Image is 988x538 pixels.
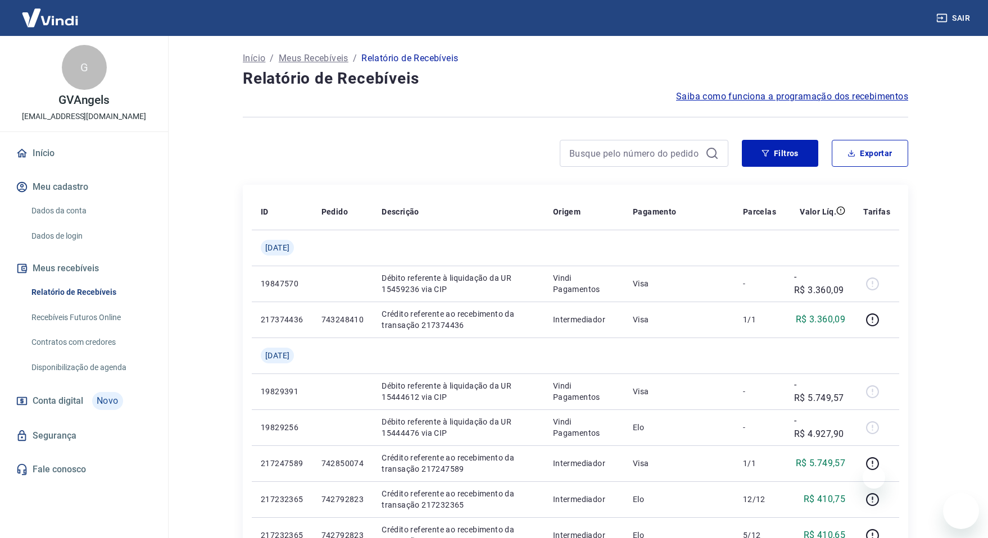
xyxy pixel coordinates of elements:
p: GVAngels [58,94,110,106]
p: R$ 410,75 [804,493,846,506]
button: Filtros [742,140,818,167]
p: Intermediador [553,314,615,325]
p: Crédito referente ao recebimento da transação 217374436 [382,308,535,331]
p: Crédito referente ao recebimento da transação 217247589 [382,452,535,475]
p: Relatório de Recebíveis [361,52,458,65]
p: Visa [633,314,725,325]
a: Meus Recebíveis [279,52,348,65]
p: 1/1 [743,314,776,325]
p: 19847570 [261,278,303,289]
span: Novo [92,392,123,410]
p: Visa [633,458,725,469]
p: 19829256 [261,422,303,433]
p: - [743,278,776,289]
div: G [62,45,107,90]
p: Pagamento [633,206,677,217]
h4: Relatório de Recebíveis [243,67,908,90]
p: Débito referente à liquidação da UR 15444476 via CIP [382,416,535,439]
p: Tarifas [863,206,890,217]
a: Contratos com credores [27,331,155,354]
p: - [743,422,776,433]
a: Conta digitalNovo [13,387,155,414]
p: Vindi Pagamentos [553,380,615,403]
p: Elo [633,422,725,433]
p: Origem [553,206,581,217]
button: Sair [934,8,975,29]
p: 743248410 [321,314,364,325]
iframe: Botão para abrir a janela de mensagens [943,493,979,529]
a: Dados de login [27,225,155,248]
p: Valor Líq. [800,206,836,217]
span: [DATE] [265,350,289,361]
p: Intermediador [553,494,615,505]
p: 217232365 [261,494,303,505]
span: [DATE] [265,242,289,253]
p: -R$ 4.927,90 [794,414,845,441]
a: Saiba como funciona a programação dos recebimentos [676,90,908,103]
a: Dados da conta [27,199,155,222]
button: Exportar [832,140,908,167]
p: 742850074 [321,458,364,469]
img: Vindi [13,1,87,35]
iframe: Fechar mensagem [863,466,885,489]
button: Meus recebíveis [13,256,155,281]
a: Relatório de Recebíveis [27,281,155,304]
p: ID [261,206,269,217]
p: 19829391 [261,386,303,397]
p: 217247589 [261,458,303,469]
p: -R$ 3.360,09 [794,270,845,297]
a: Início [243,52,265,65]
a: Segurança [13,423,155,448]
p: 12/12 [743,494,776,505]
p: / [270,52,274,65]
p: - [743,386,776,397]
p: Vindi Pagamentos [553,272,615,295]
p: / [353,52,357,65]
p: [EMAIL_ADDRESS][DOMAIN_NAME] [22,111,146,122]
button: Meu cadastro [13,175,155,199]
span: Conta digital [33,393,83,409]
a: Início [13,141,155,166]
p: Débito referente à liquidação da UR 15459236 via CIP [382,272,535,295]
a: Recebíveis Futuros Online [27,306,155,329]
p: Parcelas [743,206,776,217]
p: 1/1 [743,458,776,469]
p: R$ 5.749,57 [796,457,845,470]
p: Vindi Pagamentos [553,416,615,439]
a: Fale conosco [13,457,155,482]
p: Visa [633,386,725,397]
p: Descrição [382,206,419,217]
p: R$ 3.360,09 [796,313,845,326]
input: Busque pelo número do pedido [569,145,701,162]
p: Crédito referente ao recebimento da transação 217232365 [382,488,535,510]
p: Elo [633,494,725,505]
p: Visa [633,278,725,289]
p: Pedido [321,206,348,217]
p: Débito referente à liquidação da UR 15444612 via CIP [382,380,535,403]
p: -R$ 5.749,57 [794,378,845,405]
p: Intermediador [553,458,615,469]
p: 742792823 [321,494,364,505]
a: Disponibilização de agenda [27,356,155,379]
p: 217374436 [261,314,303,325]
